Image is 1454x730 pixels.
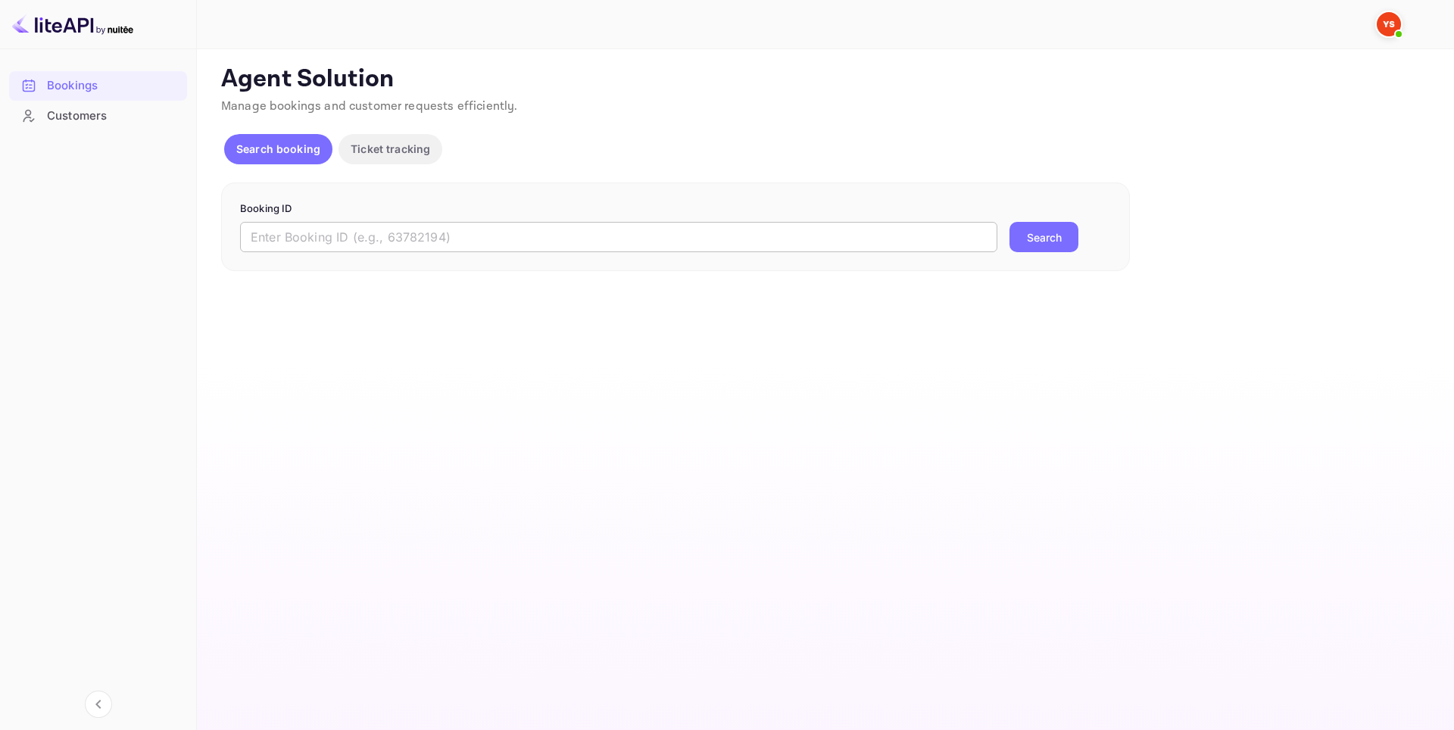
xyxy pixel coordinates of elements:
[236,141,320,157] p: Search booking
[1009,222,1078,252] button: Search
[351,141,430,157] p: Ticket tracking
[9,71,187,101] div: Bookings
[9,101,187,131] div: Customers
[85,691,112,718] button: Collapse navigation
[240,222,997,252] input: Enter Booking ID (e.g., 63782194)
[9,71,187,99] a: Bookings
[221,64,1427,95] p: Agent Solution
[47,77,179,95] div: Bookings
[240,201,1111,217] p: Booking ID
[221,98,518,114] span: Manage bookings and customer requests efficiently.
[1377,12,1401,36] img: Yandex Support
[47,108,179,125] div: Customers
[9,101,187,129] a: Customers
[12,12,133,36] img: LiteAPI logo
